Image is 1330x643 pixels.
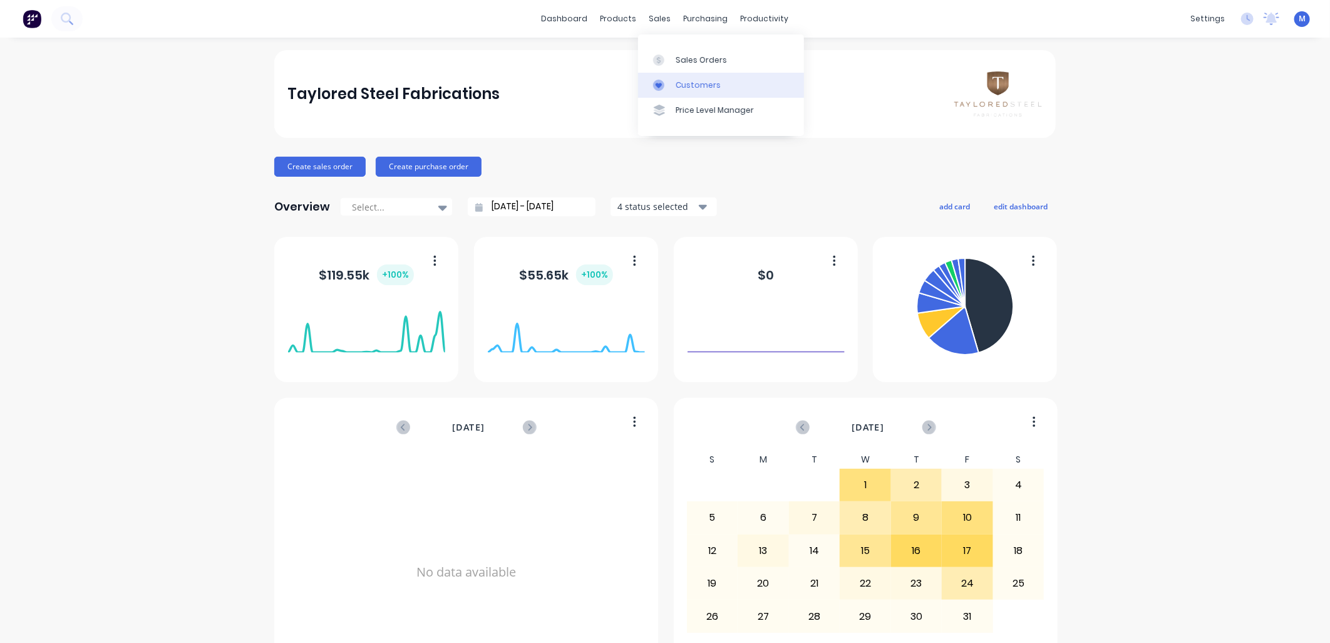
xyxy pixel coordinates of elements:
div: 24 [942,568,992,599]
div: 6 [738,502,788,533]
div: Price Level Manager [676,105,754,116]
div: 13 [738,535,788,567]
div: 23 [892,568,942,599]
div: W [840,451,891,469]
div: sales [643,9,678,28]
div: Overview [274,194,330,219]
div: 26 [688,600,738,632]
div: $ 55.65k [519,264,613,285]
span: M [1299,13,1306,24]
img: Factory [23,9,41,28]
div: settings [1184,9,1231,28]
div: Sales Orders [676,55,727,66]
button: Create sales order [274,157,366,177]
div: Taylored Steel Fabrications [288,81,500,107]
a: Customers [638,73,804,98]
div: 4 [994,469,1044,501]
div: 4 status selected [617,200,696,213]
div: S [687,451,738,469]
div: + 100 % [377,264,414,285]
div: 19 [688,568,738,599]
a: Price Level Manager [638,98,804,123]
div: Customers [676,80,721,91]
div: purchasing [678,9,735,28]
div: M [738,451,789,469]
div: 20 [738,568,788,599]
button: 4 status selected [611,197,717,216]
a: dashboard [535,9,594,28]
div: $ 119.55k [319,264,414,285]
div: 9 [892,502,942,533]
div: F [942,451,993,469]
div: $ 0 [758,266,774,285]
div: 31 [942,600,992,632]
div: 14 [790,535,840,567]
button: Create purchase order [376,157,482,177]
div: 8 [840,502,890,533]
div: 16 [892,535,942,567]
span: [DATE] [852,421,884,434]
img: Taylored Steel Fabrications [954,71,1042,116]
div: T [789,451,840,469]
div: 25 [994,568,1044,599]
div: 15 [840,535,890,567]
span: [DATE] [452,421,485,434]
div: products [594,9,643,28]
div: 21 [790,568,840,599]
div: + 100 % [576,264,613,285]
div: S [993,451,1044,469]
div: 30 [892,600,942,632]
button: edit dashboard [986,198,1056,214]
div: productivity [735,9,795,28]
a: Sales Orders [638,47,804,72]
div: 2 [892,469,942,501]
div: 10 [942,502,992,533]
div: 28 [790,600,840,632]
div: 1 [840,469,890,501]
div: 29 [840,600,890,632]
div: 12 [688,535,738,567]
div: 18 [994,535,1044,567]
div: 17 [942,535,992,567]
button: add card [931,198,978,214]
div: 27 [738,600,788,632]
div: T [891,451,942,469]
div: 11 [994,502,1044,533]
div: 5 [688,502,738,533]
div: 7 [790,502,840,533]
div: 3 [942,469,992,501]
div: 22 [840,568,890,599]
